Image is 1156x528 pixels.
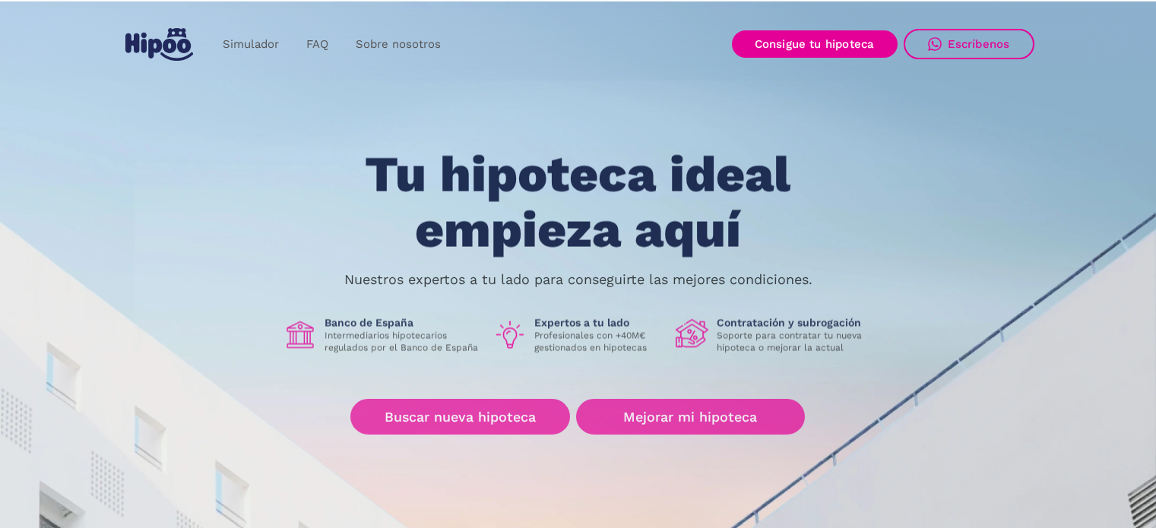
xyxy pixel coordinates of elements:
h1: Banco de España [325,316,481,330]
a: Simulador [209,30,293,59]
div: Escríbenos [948,37,1010,51]
a: Escríbenos [904,29,1034,59]
a: Sobre nosotros [342,30,454,59]
h1: Tu hipoteca ideal empieza aquí [290,147,866,258]
h1: Expertos a tu lado [534,316,664,330]
a: Buscar nueva hipoteca [350,399,570,435]
p: Intermediarios hipotecarios regulados por el Banco de España [325,330,481,354]
a: Consigue tu hipoteca [732,30,898,58]
p: Soporte para contratar tu nueva hipoteca o mejorar la actual [717,330,873,354]
a: FAQ [293,30,342,59]
h1: Contratación y subrogación [717,316,873,330]
p: Nuestros expertos a tu lado para conseguirte las mejores condiciones. [344,273,812,286]
a: home [122,22,197,67]
p: Profesionales con +40M€ gestionados en hipotecas [534,330,664,354]
a: Mejorar mi hipoteca [576,399,805,435]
